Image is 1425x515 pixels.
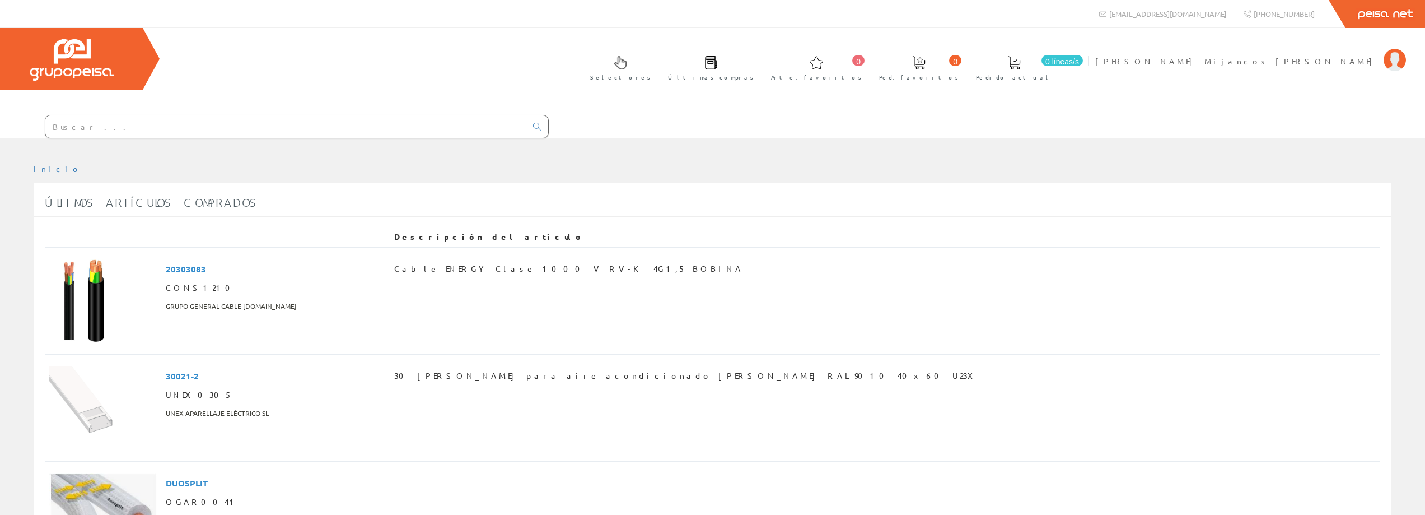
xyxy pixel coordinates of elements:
a: Últimas compras [657,47,759,87]
font: 20303083 [166,263,206,275]
font: Ped. favoritos [879,73,959,81]
img: Grupo Peisa [30,39,114,81]
font: Arte. favoritos [771,73,862,81]
font: 30021-2 [166,370,199,382]
input: Buscar ... [45,115,526,138]
font: Últimas compras [668,73,754,81]
a: Selectores [579,47,656,87]
font: 0 líneas/s [1045,57,1079,66]
img: Foto artículo 30 Canal para aire acondicionado blanco RAL9010 40x60 U23X (150x150) [49,366,133,450]
font: UNEX APARELLAJE ELÉCTRICO SL [166,409,269,417]
font: Selectores [590,73,651,81]
font: Cable ENERGY Clase 1000 V RV-K 4G1,5 BOBINA [394,263,743,273]
font: UNEX0305 [166,389,232,400]
a: Inicio [34,164,81,174]
font: [EMAIL_ADDRESS][DOMAIN_NAME] [1109,9,1226,18]
font: 30 [PERSON_NAME] para aire acondicionado [PERSON_NAME] RAL9010 40x60 U23X [394,370,980,381]
font: OGAR0041 [166,497,239,507]
font: [PHONE_NUMBER] [1254,9,1315,18]
font: DUOSPLIT [166,477,208,489]
font: Últimos artículos comprados [45,196,258,209]
font: 0 [856,57,861,66]
a: [PERSON_NAME] Mijancos [PERSON_NAME] [1095,47,1406,57]
font: [PERSON_NAME] Mijancos [PERSON_NAME] [1095,56,1378,66]
img: Foto artículo Cable Clase ENERGÉTICA 1000 V RV-K 4G1,5 BOBINA (112,5x150) [49,259,113,343]
font: CONS1210 [166,282,237,293]
font: GRUPO GENERAL CABLE [DOMAIN_NAME] [166,301,296,310]
font: Pedido actual [976,73,1052,81]
font: 0 [953,57,957,66]
font: Descripción del artículo [394,231,584,242]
